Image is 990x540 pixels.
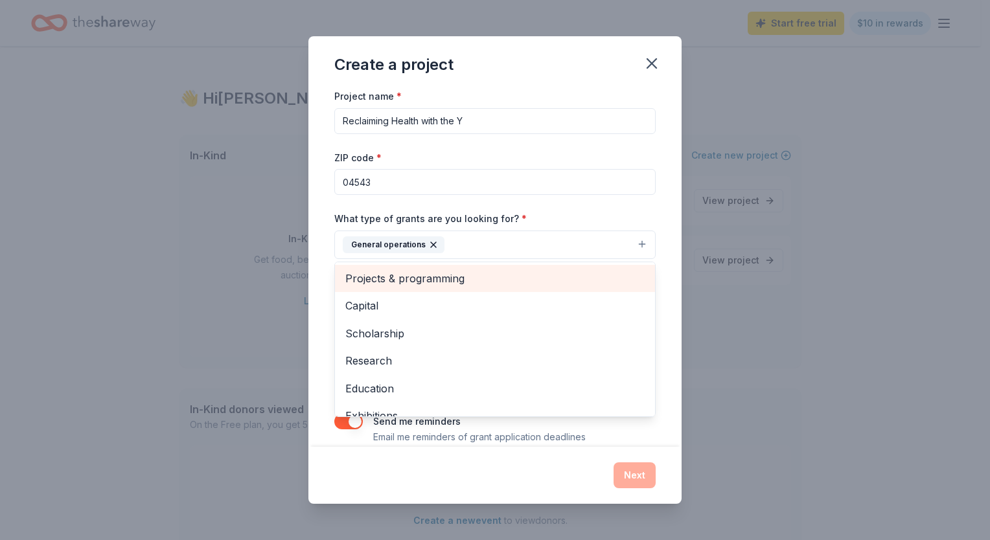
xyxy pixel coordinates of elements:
[345,325,645,342] span: Scholarship
[345,352,645,369] span: Research
[345,407,645,424] span: Exhibitions
[345,270,645,287] span: Projects & programming
[334,262,656,417] div: General operations
[334,231,656,259] button: General operations
[343,236,444,253] div: General operations
[345,297,645,314] span: Capital
[345,380,645,397] span: Education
